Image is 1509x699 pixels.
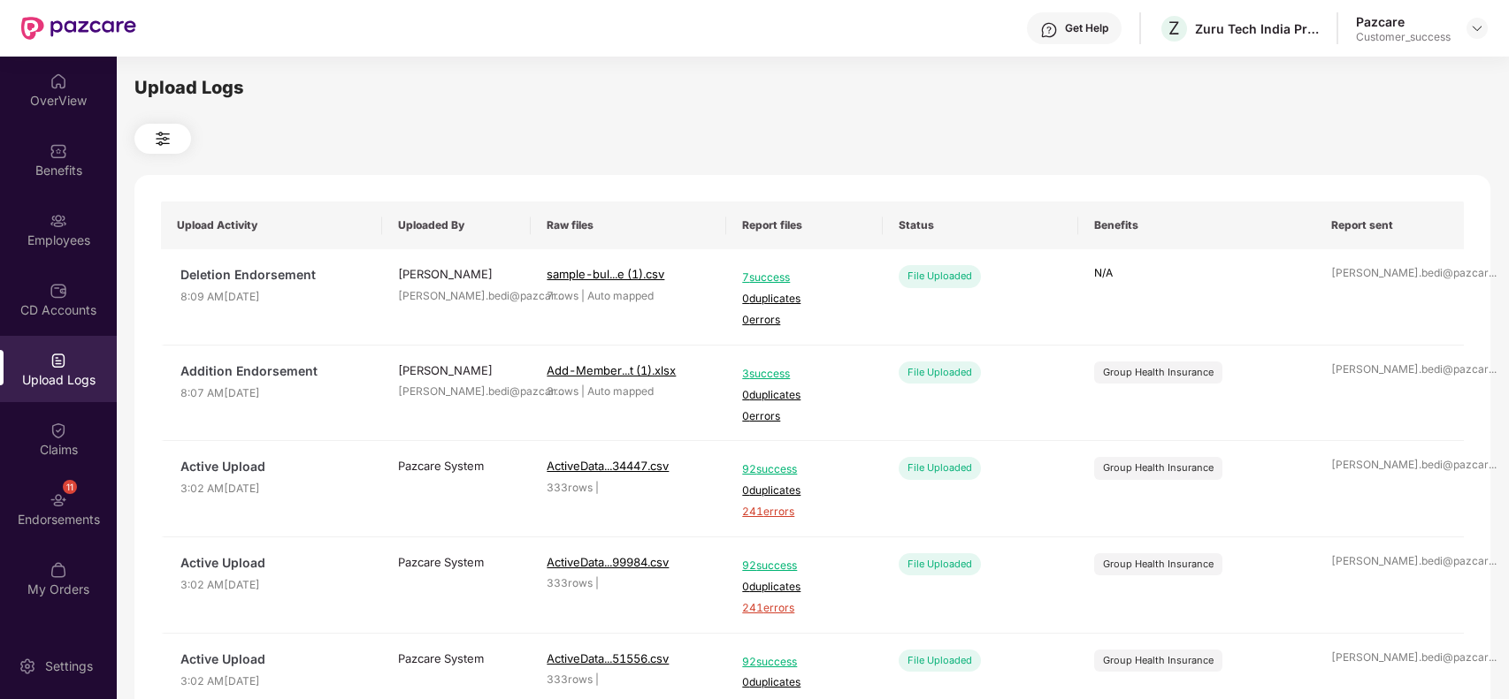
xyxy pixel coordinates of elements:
span: 3 rows [547,384,578,398]
img: svg+xml;base64,PHN2ZyBpZD0iU2V0dGluZy0yMHgyMCIgeG1sbnM9Imh0dHA6Ly93d3cudzMub3JnLzIwMDAvc3ZnIiB3aW... [19,657,36,675]
span: 0 duplicates [742,579,867,596]
span: ... [1489,650,1497,664]
span: 7 success [742,270,867,286]
span: 92 success [742,558,867,574]
div: Group Health Insurance [1103,557,1214,572]
div: [PERSON_NAME].bedi@pazcar [1331,457,1448,474]
img: svg+xml;base64,PHN2ZyBpZD0iSGVscC0zMngzMiIgeG1sbnM9Imh0dHA6Ly93d3cudzMub3JnLzIwMDAvc3ZnIiB3aWR0aD... [1040,21,1058,39]
th: Raw files [531,201,726,249]
span: | [595,481,599,494]
span: Active Upload [180,457,366,476]
span: | [581,289,585,302]
th: Report files [726,201,883,249]
img: svg+xml;base64,PHN2ZyB4bWxucz0iaHR0cDovL3d3dy53My5vcmcvMjAwMC9zdmciIHdpZHRoPSIyNCIgaGVpZ2h0PSIyNC... [152,128,173,149]
span: ... [1489,554,1497,567]
img: svg+xml;base64,PHN2ZyBpZD0iSG9tZSIgeG1sbnM9Imh0dHA6Ly93d3cudzMub3JnLzIwMDAvc3ZnIiB3aWR0aD0iMjAiIG... [50,72,67,90]
span: 333 rows [547,481,593,494]
span: Auto mapped [587,289,654,302]
span: ... [1489,266,1497,279]
th: Uploaded By [382,201,531,249]
div: Settings [40,657,98,675]
span: 333 rows [547,672,593,686]
div: Group Health Insurance [1103,460,1214,475]
span: 92 success [742,461,867,478]
div: File Uploaded [899,361,981,384]
div: 11 [63,480,77,494]
span: Z [1168,18,1180,39]
span: ... [1489,458,1497,471]
div: [PERSON_NAME] [398,265,515,283]
div: Get Help [1065,21,1108,35]
span: Addition Endorsement [180,361,366,381]
span: ActiveData...51556.csv [547,651,669,665]
span: 0 duplicates [742,674,867,691]
div: File Uploaded [899,553,981,575]
div: Pazcare [1356,13,1451,30]
span: 8:07 AM[DATE] [180,385,366,402]
th: Report sent [1315,201,1464,249]
div: File Uploaded [899,457,981,479]
span: ... [1489,362,1497,376]
div: [PERSON_NAME] [398,361,515,379]
div: Pazcare System [398,553,515,571]
span: 7 rows [547,289,578,302]
div: Group Health Insurance [1103,653,1214,668]
img: svg+xml;base64,PHN2ZyBpZD0iQmVuZWZpdHMiIHhtbG5zPSJodHRwOi8vd3d3LnczLm9yZy8yMDAwL3N2ZyIgd2lkdGg9Ij... [50,142,67,160]
div: [PERSON_NAME].bedi@pazcar [1331,265,1448,282]
div: [PERSON_NAME].bedi@pazcar [1331,650,1448,666]
span: 0 duplicates [742,482,867,499]
th: Benefits [1078,201,1315,249]
span: 0 errors [742,408,867,425]
div: File Uploaded [899,650,981,672]
span: 3:02 AM[DATE] [180,577,366,594]
th: Upload Activity [161,201,382,249]
img: svg+xml;base64,PHN2ZyBpZD0iRW5kb3JzZW1lbnRzIiB4bWxucz0iaHR0cDovL3d3dy53My5vcmcvMjAwMC9zdmciIHdpZH... [50,491,67,509]
div: Pazcare System [398,457,515,475]
span: ActiveData...34447.csv [547,459,669,473]
span: 0 errors [742,312,867,329]
span: 92 success [742,654,867,671]
div: Pazcare System [398,650,515,667]
span: 241 errors [742,504,867,520]
img: svg+xml;base64,PHN2ZyBpZD0iRW1wbG95ZWVzIiB4bWxucz0iaHR0cDovL3d3dy53My5vcmcvMjAwMC9zdmciIHdpZHRoPS... [50,212,67,230]
span: Active Upload [180,553,366,573]
div: Upload Logs [134,74,1490,102]
span: 3 success [742,366,867,383]
img: svg+xml;base64,PHN2ZyBpZD0iVXBsb2FkX0xvZ3MiIGRhdGEtbmFtZT0iVXBsb2FkIExvZ3MiIHhtbG5zPSJodHRwOi8vd3... [50,352,67,369]
div: [PERSON_NAME].bedi@pazcar [398,384,515,400]
span: 241 errors [742,600,867,617]
span: | [595,672,599,686]
span: 0 duplicates [742,291,867,308]
span: Auto mapped [587,384,654,398]
span: 333 rows [547,576,593,589]
span: | [595,576,599,589]
span: Active Upload [180,650,366,669]
span: 3:02 AM[DATE] [180,481,366,498]
span: Add-Member...t (1).xlsx [547,363,676,377]
span: sample-bul...e (1).csv [547,267,664,281]
img: svg+xml;base64,PHN2ZyBpZD0iTXlfT3JkZXJzIiBkYXRhLW5hbWU9Ik15IE9yZGVycyIgeG1sbnM9Imh0dHA6Ly93d3cudz... [50,561,67,579]
div: [PERSON_NAME].bedi@pazcar [1331,361,1448,378]
span: 0 duplicates [742,387,867,404]
img: svg+xml;base64,PHN2ZyBpZD0iRHJvcGRvd24tMzJ4MzIiIHhtbG5zPSJodHRwOi8vd3d3LnczLm9yZy8yMDAwL3N2ZyIgd2... [1470,21,1484,35]
div: [PERSON_NAME].bedi@pazcar [398,288,515,305]
th: Status [883,201,1078,249]
span: ActiveData...99984.csv [547,555,669,569]
div: [PERSON_NAME].bedi@pazcar [1331,553,1448,570]
img: svg+xml;base64,PHN2ZyBpZD0iQ2xhaW0iIHhtbG5zPSJodHRwOi8vd3d3LnczLm9yZy8yMDAwL3N2ZyIgd2lkdGg9IjIwIi... [50,422,67,439]
p: N/A [1094,265,1299,282]
span: | [581,384,585,398]
img: New Pazcare Logo [21,17,136,40]
div: Customer_success [1356,30,1451,44]
div: File Uploaded [899,265,981,287]
span: 3:02 AM[DATE] [180,673,366,690]
span: Deletion Endorsement [180,265,366,285]
img: svg+xml;base64,PHN2ZyBpZD0iQ0RfQWNjb3VudHMiIGRhdGEtbmFtZT0iQ0QgQWNjb3VudHMiIHhtbG5zPSJodHRwOi8vd3... [50,282,67,300]
div: Zuru Tech India Private Limited [1195,20,1319,37]
span: 8:09 AM[DATE] [180,289,366,306]
div: Group Health Insurance [1103,365,1214,380]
